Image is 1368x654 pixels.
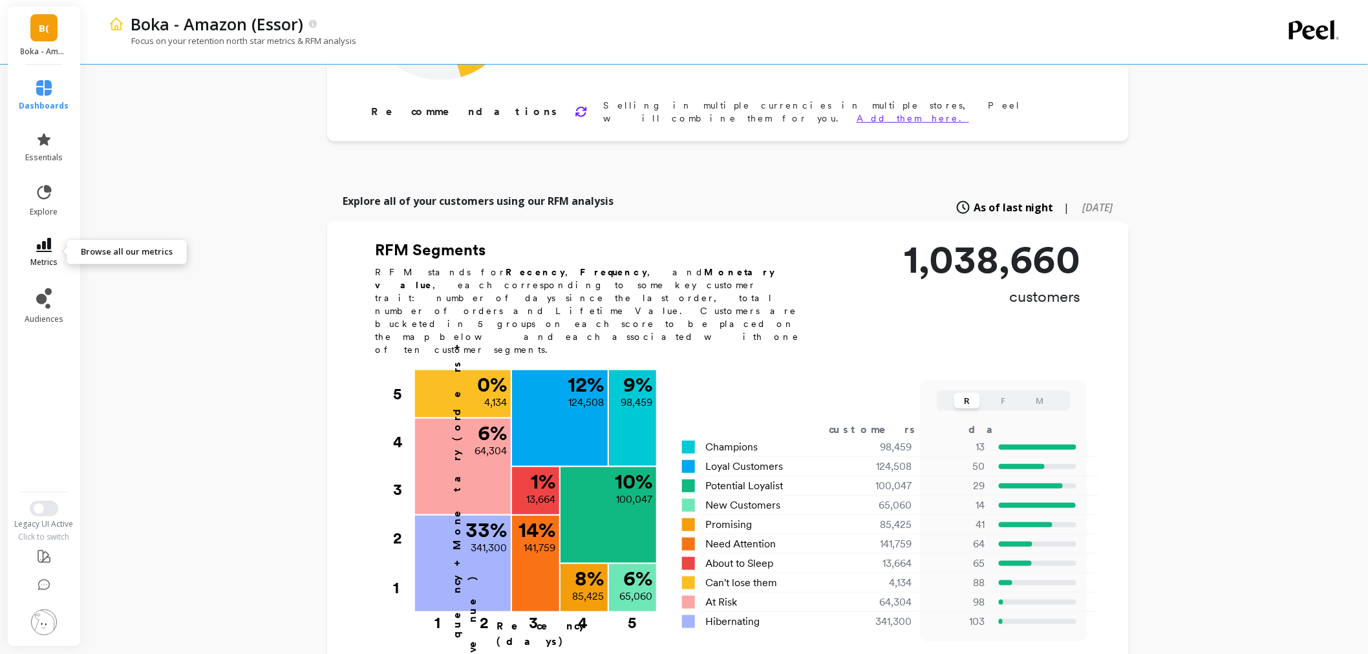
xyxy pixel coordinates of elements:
p: 141,759 [524,540,555,556]
p: 103 [928,614,985,629]
b: Frequency [580,267,647,277]
button: M [1027,393,1053,408]
p: Selling in multiple currencies in multiple stores, Peel will combine them for you. [603,99,1087,125]
span: Champions [705,439,758,455]
div: customers [829,422,934,438]
div: 13,664 [835,556,928,571]
p: 9 % [623,374,652,395]
span: essentials [25,153,63,163]
p: 12 % [568,374,604,395]
div: 3 [393,466,414,514]
span: audiences [25,314,63,324]
span: At Risk [705,595,737,610]
p: 0 % [477,374,507,395]
p: 85,425 [572,589,604,604]
span: Potential Loyalist [705,478,783,494]
div: days [969,422,1022,438]
div: 341,300 [835,614,928,629]
div: 5 [608,613,656,626]
span: [DATE] [1083,200,1113,215]
div: 98,459 [835,439,928,455]
div: 100,047 [835,478,928,494]
p: Boka - Amazon (Essor) [21,47,68,57]
span: Loyal Customers [705,459,783,474]
span: Hibernating [705,614,760,629]
span: As of last night [974,200,1054,215]
p: 65,060 [619,589,652,604]
p: 64 [928,536,985,552]
img: profile picture [31,609,57,635]
p: 13 [928,439,985,455]
p: 4,134 [484,395,507,410]
p: 50 [928,459,985,474]
span: About to Sleep [705,556,773,571]
div: 1 [411,613,464,626]
p: 10 % [615,471,652,492]
p: Recency (days) [497,618,656,649]
div: 5 [393,370,414,418]
div: 141,759 [835,536,928,552]
a: Add them here. [857,113,969,123]
p: 124,508 [568,395,604,410]
p: 14 [928,498,985,513]
p: 98 [928,595,985,610]
div: 2 [460,613,509,626]
button: Switch to New UI [30,501,58,516]
div: 4,134 [835,575,928,591]
button: F [990,393,1016,408]
b: Recency [506,267,565,277]
p: RFM stands for , , and , each corresponding to some key customer trait: number of days since the ... [375,266,815,356]
span: New Customers [705,498,780,513]
span: metrics [30,257,58,268]
span: Promising [705,517,752,533]
div: 64,304 [835,595,928,610]
p: 13,664 [526,492,555,507]
span: B( [39,21,49,36]
p: 64,304 [475,443,507,459]
span: Can't lose them [705,575,777,591]
div: 2 [393,514,414,562]
span: | [1064,200,1070,215]
p: 341,300 [471,540,507,556]
p: Recommendations [371,104,559,120]
button: R [954,393,980,408]
div: Legacy UI Active [6,519,82,529]
span: Need Attention [705,536,776,552]
p: 1 % [531,471,555,492]
p: 6 % [623,568,652,589]
p: Focus on your retention north star metrics & RFM analysis [109,35,356,47]
p: customers [904,286,1081,307]
p: 41 [928,517,985,533]
div: 4 [558,613,608,626]
span: dashboards [19,101,69,111]
p: 33 % [465,520,507,540]
h2: RFM Segments [375,240,815,260]
p: 14 % [518,520,555,540]
p: 88 [928,575,985,591]
p: 8 % [575,568,604,589]
p: 29 [928,478,985,494]
p: 1,038,660 [904,240,1081,279]
p: Boka - Amazon (Essor) [131,13,303,35]
div: 65,060 [835,498,928,513]
p: 100,047 [616,492,652,507]
div: 124,508 [835,459,928,474]
p: 65 [928,556,985,571]
img: header icon [109,16,124,32]
div: Click to switch [6,532,82,542]
span: explore [30,207,58,217]
p: Explore all of your customers using our RFM analysis [343,193,614,209]
p: 6 % [478,423,507,443]
div: 1 [393,564,414,613]
div: 3 [509,613,558,626]
p: 98,459 [621,395,652,410]
div: 4 [393,418,414,466]
div: 85,425 [835,517,928,533]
